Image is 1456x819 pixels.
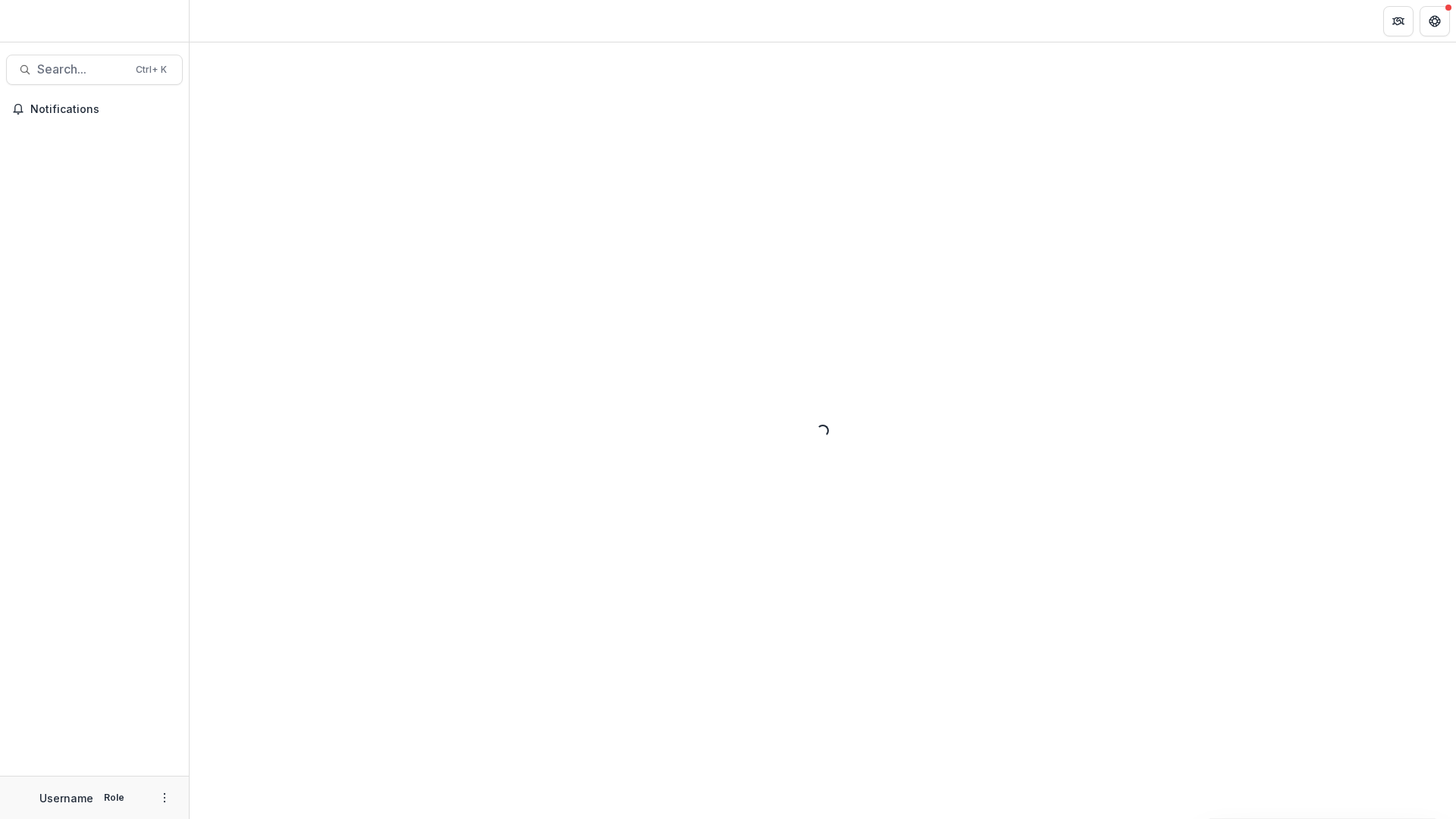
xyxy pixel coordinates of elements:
button: Get Help [1420,6,1450,36]
button: Partners [1383,6,1414,36]
button: More [155,789,174,807]
p: Username [39,790,93,806]
button: Notifications [6,97,183,121]
span: Notifications [30,103,177,116]
p: Role [99,791,129,805]
button: Search... [6,55,183,85]
div: Ctrl + K [133,61,170,78]
span: Search... [37,62,127,77]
